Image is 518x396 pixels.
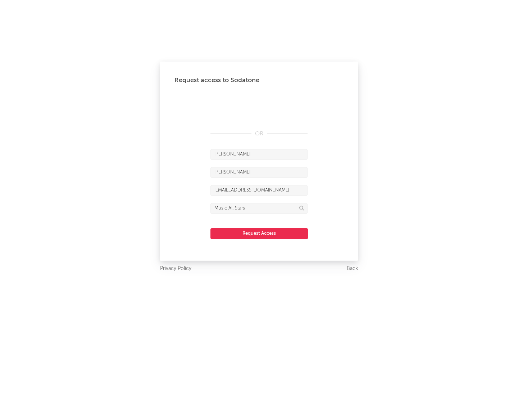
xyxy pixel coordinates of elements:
div: Request access to Sodatone [174,76,344,85]
input: Last Name [210,167,308,178]
a: Privacy Policy [160,264,191,273]
div: OR [210,130,308,138]
a: Back [347,264,358,273]
input: First Name [210,149,308,160]
input: Division [210,203,308,214]
input: Email [210,185,308,196]
button: Request Access [210,228,308,239]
